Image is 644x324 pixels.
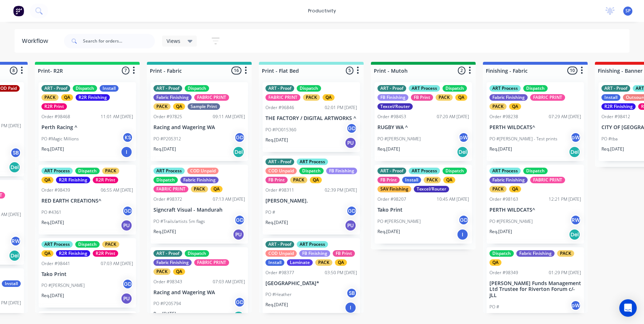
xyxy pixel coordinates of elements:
[549,269,581,276] div: 01:29 PM [DATE]
[153,259,192,266] div: Fabric Finishing
[375,82,472,161] div: ART - ProofART ProcessDispatchFB FinishingFB PrintPACKQATexcel/RouterOrder #9845307:20 AM [DATE]R...
[122,132,133,143] div: KS
[153,103,171,110] div: PACK
[346,123,357,134] div: GD
[41,85,70,92] div: ART - Proof
[39,82,136,161] div: ART - ProofDispatchInstallPACKQAR2R FinishingR2R PrintOrder #9846811:01 AM [DATE]Perth Racing ^PO...
[569,229,580,240] div: Del
[489,250,514,257] div: Dispatch
[185,250,209,257] div: Dispatch
[509,103,521,110] div: QA
[263,156,360,235] div: ART - ProofART ProcessCOD UnpaidDispatchFB FinishingFB PrintPACKQAOrder #9831102:39 PM [DATE][PER...
[41,292,64,299] p: Req. [DATE]
[377,168,406,174] div: ART - Proof
[153,311,176,317] p: Req. [DATE]
[325,269,357,276] div: 03:50 PM [DATE]
[523,85,548,92] div: Dispatch
[265,168,297,174] div: COD Unpaid
[335,259,347,266] div: QA
[265,177,288,183] div: FB Print
[151,82,248,161] div: ART - ProofDispatchFabric FinishingFABRIC PRINTPACKQASample PrintOrder #9782509:11 AM [DATE]Racin...
[93,177,118,183] div: R2R Print
[570,132,581,143] div: pW
[153,228,176,235] p: Req. [DATE]
[153,177,178,183] div: Dispatch
[455,94,467,101] div: QA
[173,268,185,275] div: QA
[41,177,53,183] div: QA
[377,85,406,92] div: ART - Proof
[489,280,581,299] p: [PERSON_NAME] Funds Management Ltd Trustee for Riverton Forum c/- JLL
[265,137,288,143] p: Req. [DATE]
[601,85,630,92] div: ART - Proof
[234,215,245,225] div: GD
[41,113,70,120] div: Order #98468
[409,168,440,174] div: ART Process
[299,168,324,174] div: Dispatch
[489,168,521,174] div: ART Process
[377,94,408,101] div: FB Finishing
[234,132,245,143] div: GD
[100,85,119,92] div: Install
[83,34,155,48] input: Search for orders...
[188,103,220,110] div: Sample Print
[56,177,90,183] div: R2R Finishing
[265,269,294,276] div: Order #98377
[121,220,132,231] div: PU
[265,127,296,133] p: PO #PO015360
[457,146,468,158] div: Del
[325,187,357,193] div: 02:39 PM [DATE]
[194,259,229,266] div: FABRIC PRINT
[377,146,400,152] p: Req. [DATE]
[173,103,185,110] div: QA
[299,250,330,257] div: FB Finishing
[487,165,584,244] div: ART ProcessDispatchFabric FinishingFABRIC PRINTPACKQAOrder #9816312:21 PM [DATE]PERTH WILDCATS^PO...
[557,250,574,257] div: PACK
[601,103,636,110] div: R2R Finishing
[489,113,518,120] div: Order #98238
[297,241,328,248] div: ART Process
[377,207,469,213] p: Tako Print
[265,259,284,266] div: Install
[489,207,581,213] p: PERTH WILDCATS^
[315,259,332,266] div: PACK
[75,241,100,248] div: Dispatch
[265,219,288,226] p: Req. [DATE]
[424,177,441,183] div: PACK
[41,260,70,267] div: Order #98441
[153,207,245,213] p: Signcraft Visual - Mandurah
[41,209,61,216] p: PO #4361
[153,289,245,296] p: Racing and Wagering WA
[619,299,637,317] div: Open Intercom Messenger
[487,82,584,161] div: ART ProcessDispatchFabric FinishingFABRIC PRINTPACKQAOrder #9823807:29 AM [DATE]PERTH WILDCATS^PO...
[153,279,182,285] div: Order #98343
[346,288,357,299] div: SB
[458,215,469,225] div: GD
[101,113,133,120] div: 11:01 AM [DATE]
[41,94,59,101] div: PACK
[489,85,521,92] div: ART Process
[213,113,245,120] div: 09:11 AM [DATE]
[265,85,294,92] div: ART - Proof
[10,147,21,158] div: SB
[39,238,136,308] div: ART ProcessDispatchPACKQAR2R FinishingR2R PrintOrder #9844107:03 AM [DATE]Tako PrintPO #[PERSON_N...
[213,196,245,203] div: 07:13 AM [DATE]
[377,103,413,110] div: Texcel/Router
[73,85,97,92] div: Dispatch
[377,196,406,203] div: Order #98207
[153,136,181,142] p: PO #P205312
[443,85,467,92] div: Dispatch
[39,165,136,235] div: ART ProcessDispatchPACKQAR2R FinishingR2R PrintOrder #9843906:55 AM [DATE]RED EARTH CREATIONS^PO ...
[153,268,171,275] div: PACK
[458,132,469,143] div: pW
[523,168,548,174] div: Dispatch
[233,229,244,240] div: PU
[9,161,20,173] div: Del
[263,82,360,152] div: ART - ProofDispatchFABRIC PRINTPACKQAOrder #9684602:01 PM [DATE]THE FACTORY / DIGITAL ARTWORKS ^P...
[457,229,468,240] div: I
[41,168,73,174] div: ART Process
[265,94,300,101] div: FABRIC PRINT
[233,146,244,158] div: Del
[625,8,631,14] span: SP
[41,187,70,193] div: Order #98439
